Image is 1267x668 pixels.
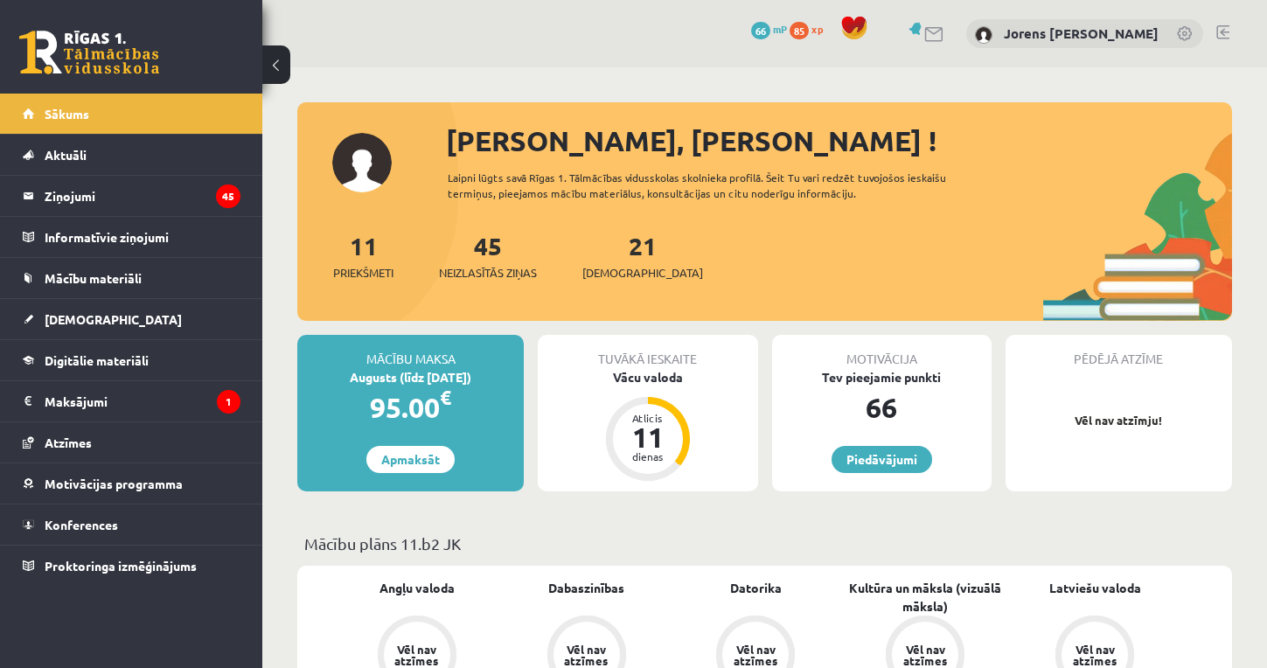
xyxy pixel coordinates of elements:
i: 1 [217,390,240,414]
a: 21[DEMOGRAPHIC_DATA] [582,230,703,282]
div: Tuvākā ieskaite [538,335,757,368]
div: [PERSON_NAME], [PERSON_NAME] ! [446,120,1232,162]
div: Vēl nav atzīmes [901,644,950,666]
span: 66 [751,22,770,39]
span: Atzīmes [45,435,92,450]
i: 45 [216,184,240,208]
span: Digitālie materiāli [45,352,149,368]
a: Atzīmes [23,422,240,463]
span: 85 [790,22,809,39]
div: dienas [622,451,674,462]
div: Vēl nav atzīmes [393,644,442,666]
div: 66 [772,386,992,428]
span: [DEMOGRAPHIC_DATA] [45,311,182,327]
span: [DEMOGRAPHIC_DATA] [582,264,703,282]
div: Vēl nav atzīmes [1070,644,1119,666]
legend: Ziņojumi [45,176,240,216]
a: [DEMOGRAPHIC_DATA] [23,299,240,339]
a: Maksājumi1 [23,381,240,421]
a: Kultūra un māksla (vizuālā māksla) [840,579,1010,616]
a: Mācību materiāli [23,258,240,298]
span: Sākums [45,106,89,122]
div: Augusts (līdz [DATE]) [297,368,524,386]
span: mP [773,22,787,36]
div: Tev pieejamie punkti [772,368,992,386]
span: Priekšmeti [333,264,393,282]
a: Jorens [PERSON_NAME] [1004,24,1159,42]
a: Apmaksāt [366,446,455,473]
span: Proktoringa izmēģinājums [45,558,197,574]
div: Vēl nav atzīmes [562,644,611,666]
a: Vācu valoda Atlicis 11 dienas [538,368,757,484]
div: Vēl nav atzīmes [731,644,780,666]
span: € [440,385,451,410]
a: Konferences [23,504,240,545]
div: Atlicis [622,413,674,423]
a: 85 xp [790,22,832,36]
a: Digitālie materiāli [23,340,240,380]
a: 66 mP [751,22,787,36]
span: Motivācijas programma [45,476,183,491]
a: Informatīvie ziņojumi [23,217,240,257]
a: Ziņojumi45 [23,176,240,216]
a: Dabaszinības [548,579,624,597]
a: 45Neizlasītās ziņas [439,230,537,282]
div: Pēdējā atzīme [1006,335,1232,368]
span: Aktuāli [45,147,87,163]
div: Vācu valoda [538,368,757,386]
a: Aktuāli [23,135,240,175]
span: Mācību materiāli [45,270,142,286]
a: 11Priekšmeti [333,230,393,282]
div: Motivācija [772,335,992,368]
legend: Maksājumi [45,381,240,421]
a: Rīgas 1. Tālmācības vidusskola [19,31,159,74]
div: Laipni lūgts savā Rīgas 1. Tālmācības vidusskolas skolnieka profilā. Šeit Tu vari redzēt tuvojošo... [448,170,1008,201]
a: Angļu valoda [379,579,455,597]
p: Mācību plāns 11.b2 JK [304,532,1225,555]
a: Piedāvājumi [832,446,932,473]
span: Konferences [45,517,118,532]
div: Mācību maksa [297,335,524,368]
a: Latviešu valoda [1049,579,1141,597]
img: Jorens Renarts Kuļijevs [975,26,992,44]
span: xp [811,22,823,36]
a: Sākums [23,94,240,134]
p: Vēl nav atzīmju! [1014,412,1223,429]
div: 11 [622,423,674,451]
span: Neizlasītās ziņas [439,264,537,282]
a: Datorika [730,579,782,597]
a: Proktoringa izmēģinājums [23,546,240,586]
legend: Informatīvie ziņojumi [45,217,240,257]
div: 95.00 [297,386,524,428]
a: Motivācijas programma [23,463,240,504]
